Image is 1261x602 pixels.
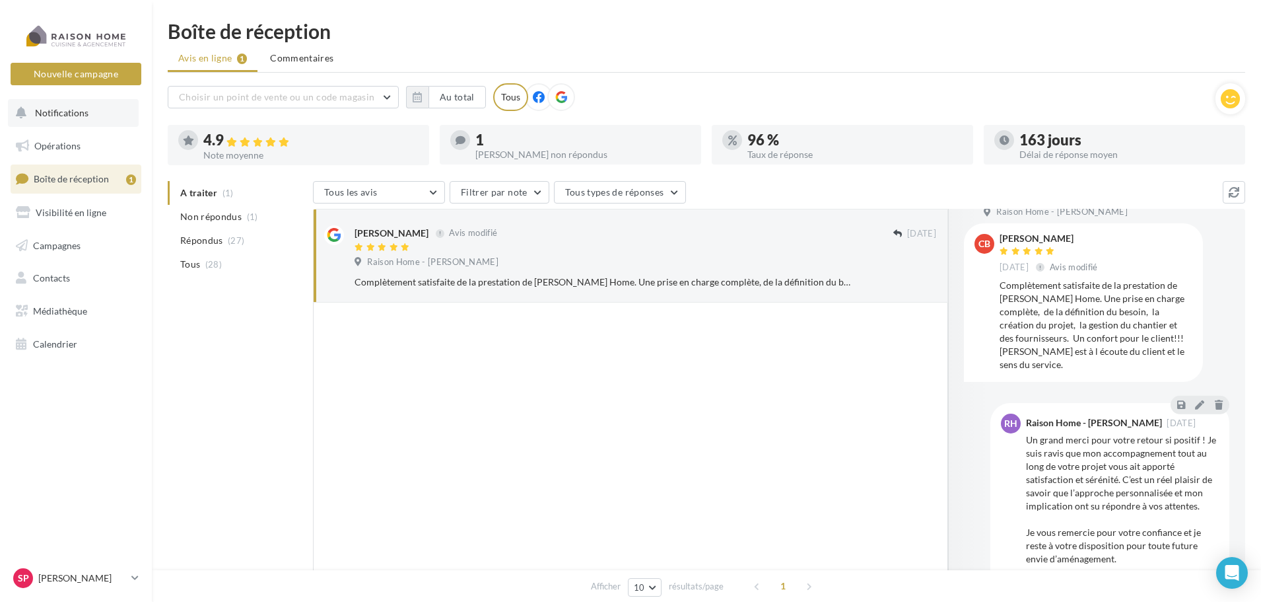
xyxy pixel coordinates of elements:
span: Avis modifié [449,228,497,239]
div: Open Intercom Messenger [1216,557,1248,589]
div: 1 [126,174,136,185]
span: 10 [634,582,645,593]
button: Tous les avis [313,181,445,204]
span: Commentaires [270,52,333,65]
div: Boîte de réception [168,21,1245,41]
div: 163 jours [1019,133,1235,147]
div: 1 [475,133,691,147]
a: Calendrier [8,330,144,358]
span: RH [1004,417,1017,430]
span: Non répondus [180,210,242,223]
span: Calendrier [33,338,77,350]
span: 1 [772,576,794,597]
span: Opérations [34,140,81,151]
span: [DATE] [1000,262,1029,274]
span: Tous [180,258,200,271]
div: Délai de réponse moyen [1019,150,1235,159]
span: (1) [247,211,258,222]
span: Médiathèque [33,305,87,317]
div: Note moyenne [203,151,419,160]
div: [PERSON_NAME] [355,227,428,240]
a: Sp [PERSON_NAME] [11,566,141,591]
a: Contacts [8,264,144,292]
button: Au total [406,86,486,108]
p: [PERSON_NAME] [38,572,126,585]
div: Raison Home - [PERSON_NAME] [1026,418,1162,428]
span: (27) [228,235,244,246]
span: Tous types de réponses [565,186,664,198]
span: Avis modifié [1050,262,1098,272]
div: [PERSON_NAME] non répondus [475,150,691,159]
div: Complètement satisfaite de la prestation de [PERSON_NAME] Home. Une prise en charge complète, de ... [355,276,850,289]
button: Nouvelle campagne [11,63,141,85]
div: Taux de réponse [747,150,963,159]
button: Notifications [8,99,139,127]
a: Opérations [8,132,144,160]
span: Répondus [180,234,223,247]
a: Visibilité en ligne [8,199,144,227]
button: Filtrer par note [450,181,549,204]
span: Campagnes [33,239,81,250]
a: Médiathèque [8,297,144,325]
div: Tous [493,83,528,111]
span: Afficher [591,580,621,593]
div: [PERSON_NAME] [1000,234,1101,243]
span: (28) [205,259,222,270]
button: Au total [428,86,486,108]
button: Tous types de réponses [554,181,686,204]
span: Sp [18,572,29,585]
div: Complètement satisfaite de la prestation de [PERSON_NAME] Home. Une prise en charge complète, de ... [1000,279,1192,371]
a: Boîte de réception1 [8,165,144,193]
span: Visibilité en ligne [36,207,106,218]
div: 96 % [747,133,963,147]
span: [DATE] [907,228,936,240]
a: Campagnes [8,232,144,260]
span: Tous les avis [324,186,378,198]
span: Raison Home - [PERSON_NAME] [367,256,498,268]
span: Choisir un point de vente ou un code magasin [179,91,374,102]
span: résultats/page [669,580,724,593]
span: Notifications [35,107,88,118]
div: 4.9 [203,133,419,148]
span: CB [978,237,990,250]
span: Contacts [33,272,70,283]
button: Choisir un point de vente ou un code magasin [168,86,399,108]
span: [DATE] [1167,419,1196,428]
span: Raison Home - [PERSON_NAME] [996,206,1128,218]
span: Boîte de réception [34,173,109,184]
button: 10 [628,578,662,597]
